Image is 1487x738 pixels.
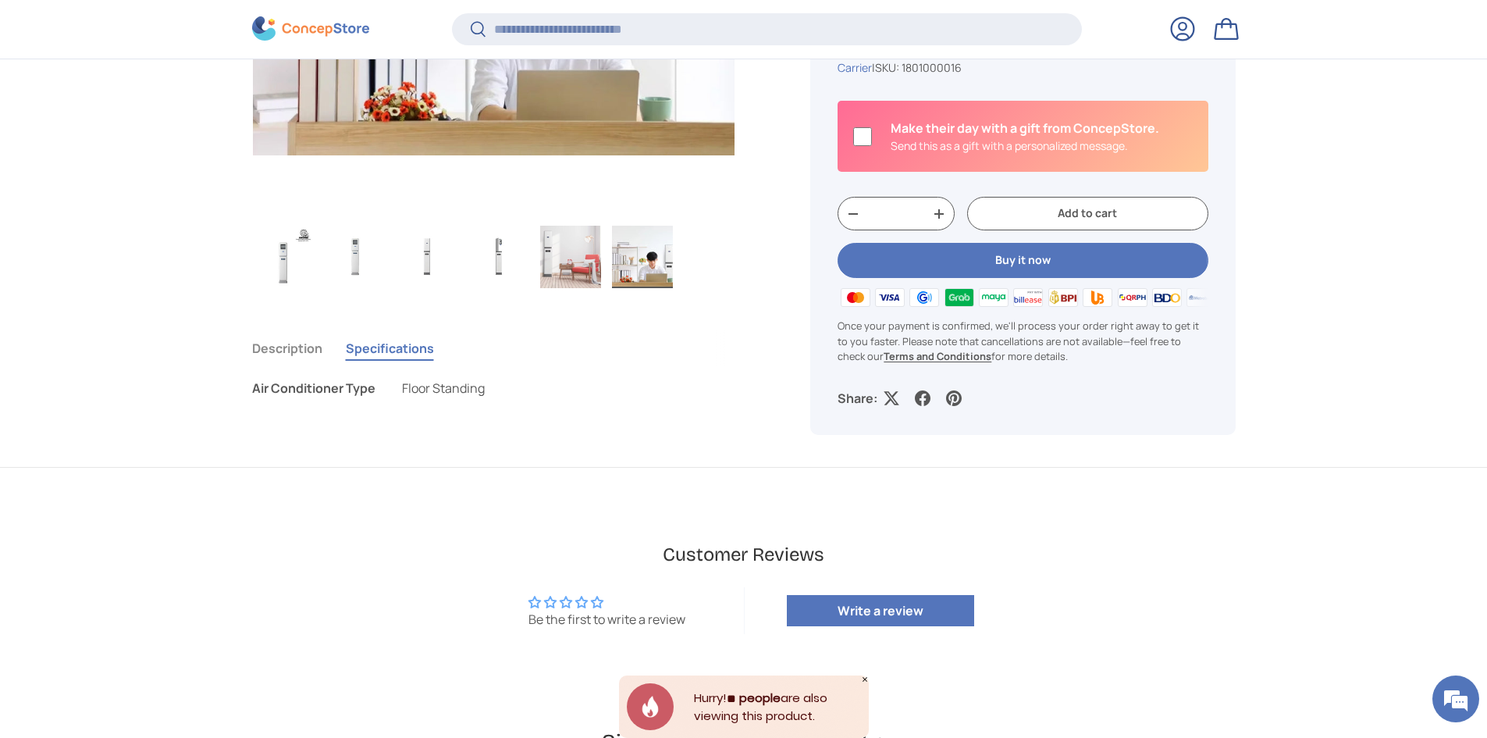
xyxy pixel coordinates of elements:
img: bdo [1150,286,1184,309]
img: bpi [1046,286,1080,309]
img: carrier-klarwind-floor-mounted-inverter-aircon-with-cover-full-view-concepstore [397,226,457,288]
img: grabpay [941,286,976,309]
div: Minimize live chat window [256,8,293,45]
a: Carrier [838,60,872,75]
p: Once your payment is confirmed, we'll process your order right away to get it to you faster. Plea... [838,319,1208,364]
div: Air Conditioner Type [252,379,377,398]
img: carrier-klarwind-slimpac-floor-mounted-inverter-aircon-in-theworkstation-full-view [612,226,673,288]
button: Description [252,330,322,366]
img: billease [1011,286,1045,309]
button: Specifications [346,330,434,366]
img: visa [873,286,907,309]
img: metrobank [1184,286,1218,309]
img: qrph [1115,286,1149,309]
img: carrier-klarwind-floor-mounted-inverter-aircon-unit-right-side-view-concepstore [468,226,529,288]
div: Be the first to write a review [528,611,685,628]
span: We're online! [91,197,215,355]
div: Is this a gift? [891,119,1159,154]
p: Share: [838,389,877,408]
img: gcash [907,286,941,309]
img: maya [977,286,1011,309]
img: carrier-klarwind-slimpac-floor-mounted-inverter-aircon-in-the-living-room-full-view [540,226,601,288]
span: SKU: [875,60,899,75]
a: Terms and Conditions [884,348,991,362]
span: | [872,60,962,75]
textarea: Type your message and hit 'Enter' [8,426,297,481]
div: Chat with us now [81,87,262,108]
a: Write a review [787,595,974,626]
img: ConcepStore [252,17,369,41]
h2: Customer Reviews [288,542,1200,569]
span: Floor Standing [402,380,485,397]
button: Add to cart [967,197,1208,230]
div: Close [861,676,869,683]
button: Buy it now [838,243,1208,278]
img: carrier-klarwind-floor-mounted-inverter-aircon-full-view-concepstore [325,226,386,288]
div: Average rating is 0.00 stars [528,594,685,611]
img: Carrier Klarwind Inverter [253,226,314,288]
span: 1801000016 [902,60,962,75]
img: ubp [1080,286,1115,309]
img: master [838,286,872,309]
input: Is this a gift? [853,127,872,145]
